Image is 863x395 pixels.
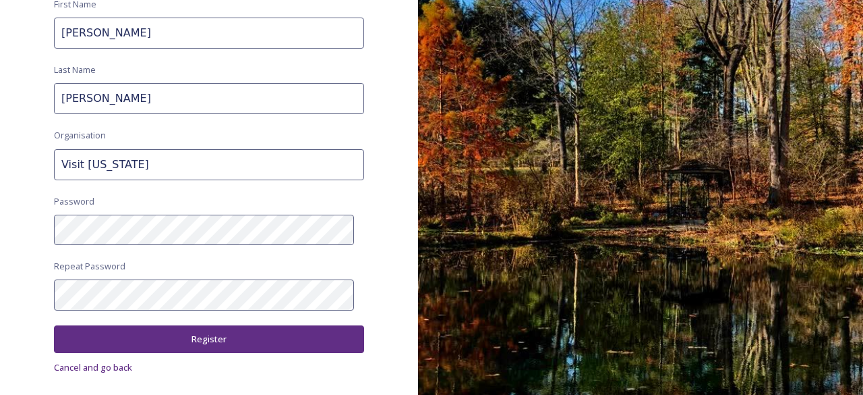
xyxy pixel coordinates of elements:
[54,18,364,49] input: John
[54,149,364,180] input: Acme Inc
[54,83,364,114] input: Doe
[54,63,96,76] span: Last Name
[54,361,132,373] span: Cancel and go back
[54,260,125,273] span: Repeat Password
[54,195,94,208] span: Password
[54,129,106,142] span: Organisation
[54,325,364,353] button: Register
